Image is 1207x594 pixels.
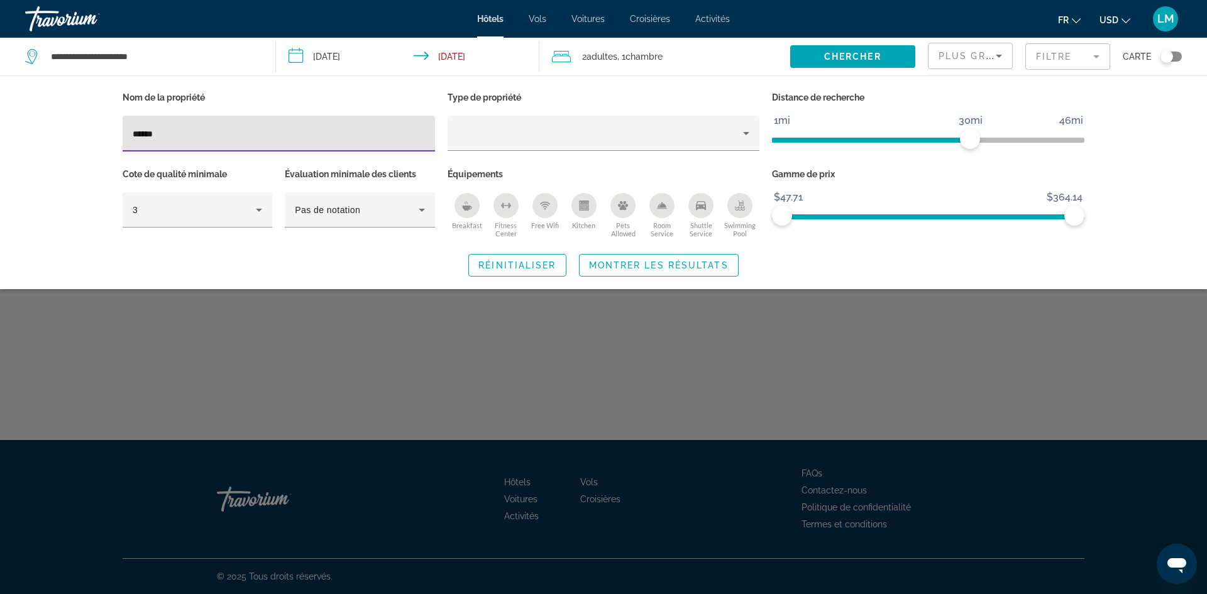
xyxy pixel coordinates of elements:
[824,52,881,62] span: Chercher
[695,14,730,24] a: Activités
[587,52,617,62] span: Adultes
[772,214,1084,217] ngx-slider: ngx-slider
[1100,11,1130,29] button: Change currency
[1100,15,1118,25] span: USD
[571,14,605,24] a: Voitures
[25,3,151,35] a: Travorium
[276,38,539,75] button: Check-in date: Oct 10, 2025 Check-out date: Oct 17, 2025
[458,126,750,141] mat-select: Property type
[957,111,984,130] span: 30mi
[772,188,805,207] span: $47.71
[1157,544,1197,584] iframe: Bouton de lancement de la fenêtre de messagerie
[1064,206,1084,226] span: ngx-slider-max
[1058,15,1069,25] span: fr
[487,192,526,238] button: Fitness Center
[603,192,642,238] button: Pets Allowed
[1157,13,1174,25] span: LM
[448,165,760,183] p: Équipements
[1151,51,1182,62] button: Toggle map
[572,221,595,229] span: Kitchen
[772,165,1084,183] p: Gamme de prix
[630,14,670,24] a: Croisières
[642,192,681,238] button: Room Service
[1058,11,1081,29] button: Change language
[582,48,617,65] span: 2
[790,45,915,68] button: Chercher
[448,89,760,106] p: Type de propriété
[939,51,1089,61] span: Plus grandes économies
[1045,188,1084,207] span: $364.14
[133,205,138,215] span: 3
[565,192,603,238] button: Kitchen
[642,221,681,238] span: Room Service
[772,138,1084,140] ngx-slider: ngx-slider
[720,192,759,238] button: Swimming Pool
[285,165,434,183] p: Évaluation minimale des clients
[772,89,1084,106] p: Distance de recherche
[478,260,556,270] span: Réinitialiser
[531,221,559,229] span: Free Wifi
[123,165,272,183] p: Cote de qualité minimale
[772,111,792,130] span: 1mi
[1123,48,1151,65] span: Carte
[452,221,482,229] span: Breakfast
[123,89,435,106] p: Nom de la propriété
[295,205,360,215] span: Pas de notation
[468,254,566,277] button: Réinitialiser
[939,48,1002,63] mat-select: Sort by
[448,192,487,238] button: Breakfast
[539,38,790,75] button: Travelers: 2 adults, 0 children
[603,221,642,238] span: Pets Allowed
[772,206,792,226] span: ngx-slider
[116,89,1091,241] div: Hotel Filters
[487,221,526,238] span: Fitness Center
[681,192,720,238] button: Shuttle Service
[1025,43,1110,70] button: Filter
[626,52,663,62] span: Chambre
[579,254,739,277] button: Montrer les résultats
[960,129,980,149] span: ngx-slider
[1149,6,1182,32] button: User Menu
[617,48,663,65] span: , 1
[526,192,565,238] button: Free Wifi
[477,14,504,24] a: Hôtels
[681,221,720,238] span: Shuttle Service
[720,221,759,238] span: Swimming Pool
[589,260,729,270] span: Montrer les résultats
[1057,111,1085,130] span: 46mi
[529,14,546,24] a: Vols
